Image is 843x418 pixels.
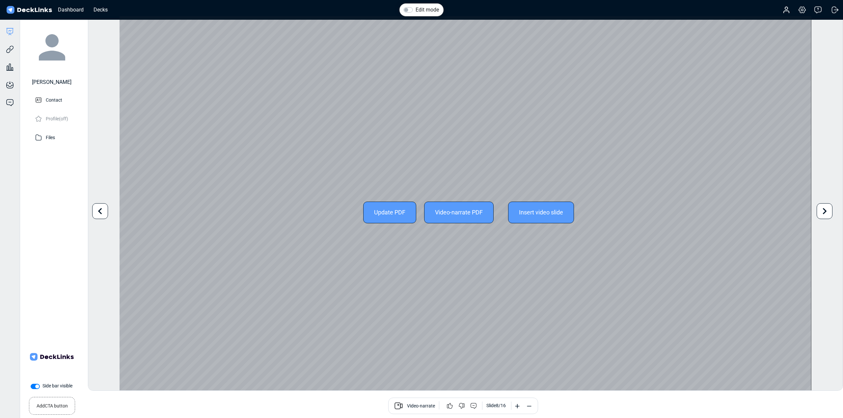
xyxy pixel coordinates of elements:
[424,202,494,223] div: Video-narrate PDF
[363,202,416,223] div: Update PDF
[37,400,68,409] small: Add CTA button
[29,334,75,380] img: Company Banner
[407,403,435,410] span: Video-narrate
[508,202,574,223] div: Insert video slide
[5,5,53,15] img: DeckLinks
[46,114,68,122] p: Profile (off)
[90,6,111,14] div: Decks
[32,78,71,86] div: [PERSON_NAME]
[416,6,439,14] label: Edit mode
[486,402,506,409] div: Slide 8 / 16
[55,6,87,14] div: Dashboard
[46,95,62,104] p: Contact
[42,382,72,389] label: Side bar visible
[46,133,55,141] p: Files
